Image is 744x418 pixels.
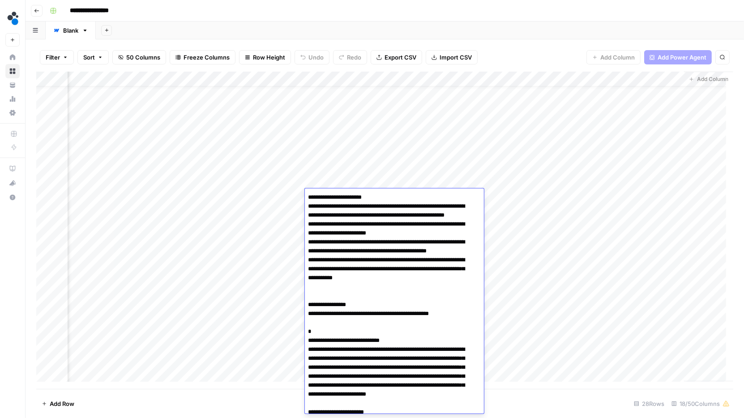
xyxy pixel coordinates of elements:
span: Row Height [253,53,285,62]
span: Add Column [697,75,728,83]
span: Add Power Agent [658,53,706,62]
button: Help + Support [5,190,20,205]
button: Sort [77,50,109,64]
button: Row Height [239,50,291,64]
button: 50 Columns [112,50,166,64]
button: Add Column [586,50,641,64]
span: Redo [347,53,361,62]
a: Blank [46,21,96,39]
span: Add Row [50,399,74,408]
img: spot.ai Logo [5,10,21,26]
span: Export CSV [385,53,416,62]
a: AirOps Academy [5,162,20,176]
button: Undo [295,50,329,64]
div: What's new? [6,176,19,190]
button: Add Column [685,73,732,85]
a: Browse [5,64,20,78]
button: Export CSV [371,50,422,64]
button: Add Power Agent [644,50,712,64]
span: Import CSV [440,53,472,62]
button: Workspace: spot.ai [5,7,20,30]
a: Home [5,50,20,64]
span: 50 Columns [126,53,160,62]
div: 28 Rows [630,397,668,411]
span: Freeze Columns [184,53,230,62]
span: Sort [83,53,95,62]
button: Add Row [36,397,80,411]
button: Redo [333,50,367,64]
button: Freeze Columns [170,50,235,64]
button: Import CSV [426,50,478,64]
button: Filter [40,50,74,64]
span: Add Column [600,53,635,62]
span: Undo [308,53,324,62]
a: Usage [5,92,20,106]
a: Settings [5,106,20,120]
span: Filter [46,53,60,62]
div: Blank [63,26,78,35]
button: What's new? [5,176,20,190]
a: Your Data [5,78,20,92]
div: 18/50 Columns [668,397,733,411]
